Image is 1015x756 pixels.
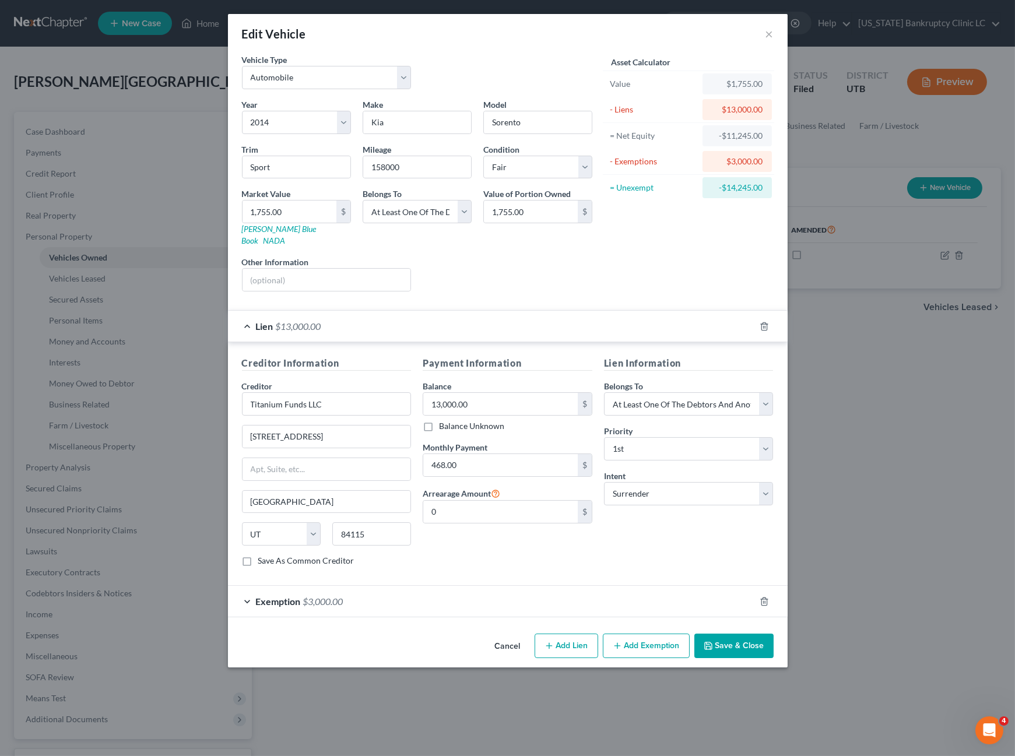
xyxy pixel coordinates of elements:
[303,596,343,607] span: $3,000.00
[363,111,471,133] input: ex. Nissan
[243,156,350,178] input: ex. LS, LT, etc
[483,188,571,200] label: Value of Portion Owned
[423,393,578,415] input: 0.00
[242,356,412,371] h5: Creditor Information
[243,491,411,513] input: Enter city...
[243,269,411,291] input: (optional)
[604,426,633,436] span: Priority
[264,235,286,245] a: NADA
[611,56,670,68] label: Asset Calculator
[243,458,411,480] input: Apt, Suite, etc...
[242,224,317,245] a: [PERSON_NAME] Blue Book
[484,201,578,223] input: 0.00
[242,54,287,66] label: Vehicle Type
[484,111,592,133] input: ex. Altima
[423,486,500,500] label: Arrearage Amount
[242,256,309,268] label: Other Information
[999,716,1009,726] span: 4
[765,27,774,41] button: ×
[423,441,487,453] label: Monthly Payment
[603,634,690,658] button: Add Exemption
[423,454,578,476] input: 0.00
[423,356,592,371] h5: Payment Information
[243,426,411,448] input: Enter address...
[423,501,578,523] input: 0.00
[483,99,507,111] label: Model
[242,188,291,200] label: Market Value
[242,99,258,111] label: Year
[578,454,592,476] div: $
[276,321,321,332] span: $13,000.00
[243,201,336,223] input: 0.00
[712,156,763,167] div: $3,000.00
[578,201,592,223] div: $
[363,189,402,199] span: Belongs To
[363,156,471,178] input: --
[578,501,592,523] div: $
[242,392,412,416] input: Search creditor by name...
[486,635,530,658] button: Cancel
[610,130,698,142] div: = Net Equity
[604,356,774,371] h5: Lien Information
[578,393,592,415] div: $
[363,143,391,156] label: Mileage
[694,634,774,658] button: Save & Close
[242,26,306,42] div: Edit Vehicle
[336,201,350,223] div: $
[712,104,763,115] div: $13,000.00
[712,130,763,142] div: -$11,245.00
[610,78,698,90] div: Value
[975,716,1003,744] iframe: Intercom live chat
[242,143,259,156] label: Trim
[256,596,301,607] span: Exemption
[604,381,643,391] span: Belongs To
[332,522,411,546] input: Enter zip...
[363,100,383,110] span: Make
[535,634,598,658] button: Add Lien
[439,420,504,432] label: Balance Unknown
[712,182,763,194] div: -$14,245.00
[256,321,273,332] span: Lien
[258,555,354,567] label: Save As Common Creditor
[610,104,698,115] div: - Liens
[242,381,273,391] span: Creditor
[610,156,698,167] div: - Exemptions
[610,182,698,194] div: = Unexempt
[604,470,626,482] label: Intent
[483,143,519,156] label: Condition
[712,78,763,90] div: $1,755.00
[423,380,451,392] label: Balance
